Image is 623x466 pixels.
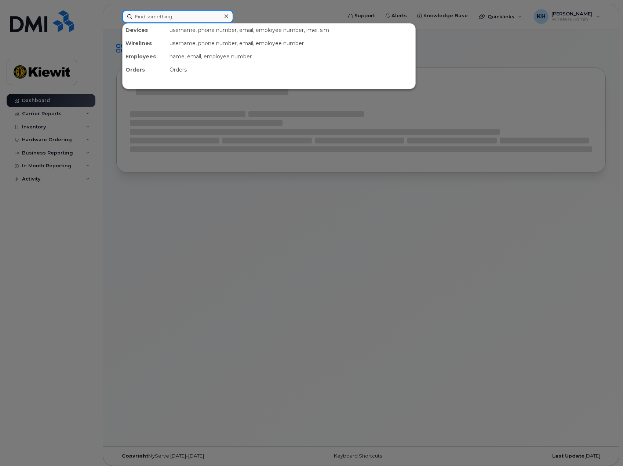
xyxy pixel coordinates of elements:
div: name, email, employee number [167,50,415,63]
div: Orders [123,63,167,76]
div: Wirelines [123,37,167,50]
div: Devices [123,23,167,37]
div: username, phone number, email, employee number [167,37,415,50]
div: username, phone number, email, employee number, imei, sim [167,23,415,37]
div: Orders [167,63,415,76]
div: Employees [123,50,167,63]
